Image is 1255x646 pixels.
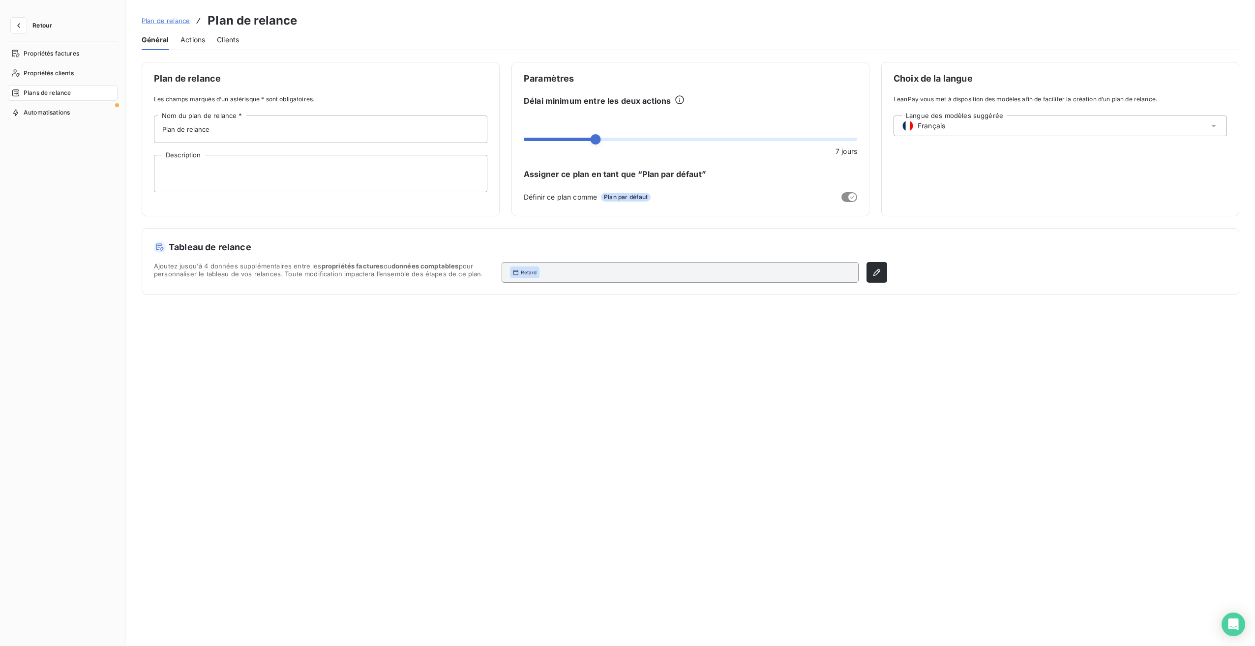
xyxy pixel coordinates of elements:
[391,262,459,270] span: données comptables
[322,262,384,270] span: propriétés factures
[142,35,169,45] span: Général
[521,269,537,276] span: Retard
[8,105,118,120] a: Automatisations
[8,18,60,33] button: Retour
[8,65,118,81] a: Propriétés clients
[24,88,71,97] span: Plans de relance
[524,95,671,107] span: Délai minimum entre les deux actions
[154,95,487,104] span: Les champs marqués d’un astérisque * sont obligatoires.
[918,121,945,131] span: Français
[524,74,857,83] span: Paramètres
[154,240,887,254] h5: Tableau de relance
[24,108,70,117] span: Automatisations
[32,23,52,29] span: Retour
[8,46,118,61] a: Propriétés factures
[24,49,79,58] span: Propriétés factures
[8,85,118,101] a: Plans de relance
[894,95,1227,104] span: LeanPay vous met à disposition des modèles afin de faciliter la création d’un plan de relance.
[142,16,190,26] a: Plan de relance
[524,192,597,202] span: Définir ce plan comme
[894,74,1227,83] span: Choix de la langue
[601,193,651,202] span: Plan par défaut
[154,262,494,283] span: Ajoutez jusqu'à 4 données supplémentaires entre les ou pour personnaliser le tableau de vos relan...
[142,17,190,25] span: Plan de relance
[180,35,205,45] span: Actions
[154,74,487,83] span: Plan de relance
[154,116,487,143] input: placeholder
[208,12,297,29] h3: Plan de relance
[217,35,239,45] span: Clients
[836,146,857,156] span: 7 jours
[524,168,857,180] span: Assigner ce plan en tant que “Plan par défaut”
[24,69,74,78] span: Propriétés clients
[1222,613,1245,636] div: Open Intercom Messenger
